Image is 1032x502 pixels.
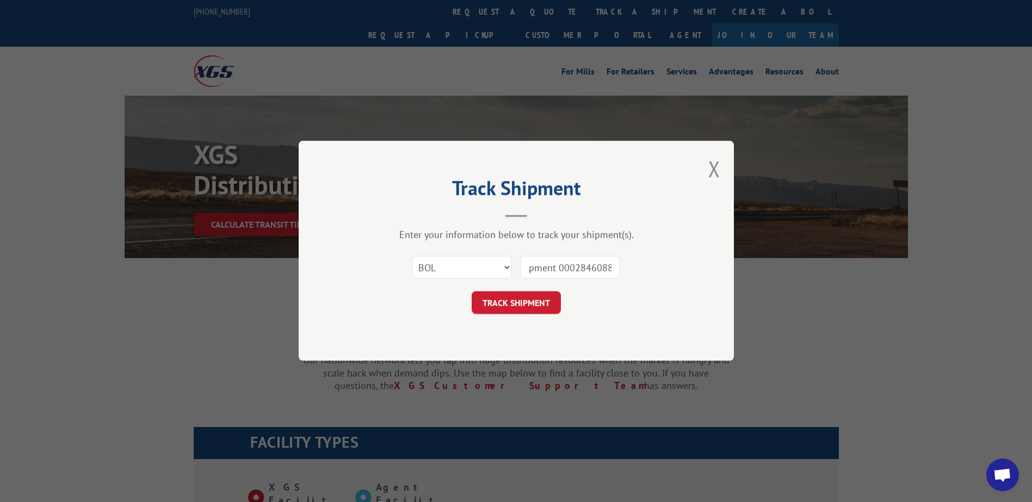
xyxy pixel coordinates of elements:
[353,229,679,241] div: Enter your information below to track your shipment(s).
[472,292,561,315] button: TRACK SHIPMENT
[986,459,1019,491] a: Open chat
[353,180,679,201] h2: Track Shipment
[520,256,620,279] input: Number(s)
[708,154,720,183] button: Close modal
